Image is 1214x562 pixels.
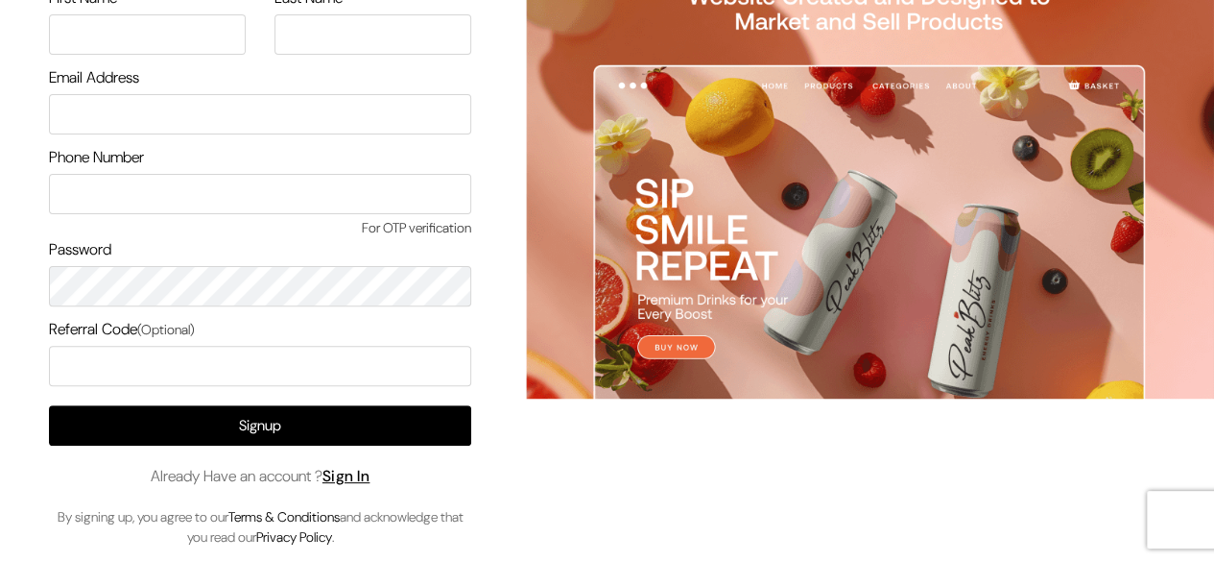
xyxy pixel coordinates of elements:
[49,218,471,238] span: For OTP verification
[322,466,370,486] a: Sign In
[49,66,139,89] label: Email Address
[256,528,332,546] a: Privacy Policy
[151,465,370,488] span: Already Have an account ?
[49,405,471,446] button: Signup
[49,146,144,169] label: Phone Number
[49,507,471,548] p: By signing up, you agree to our and acknowledge that you read our .
[49,318,195,341] label: Referral Code
[49,238,111,261] label: Password
[137,321,195,338] span: (Optional)
[228,508,340,525] a: Terms & Conditions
